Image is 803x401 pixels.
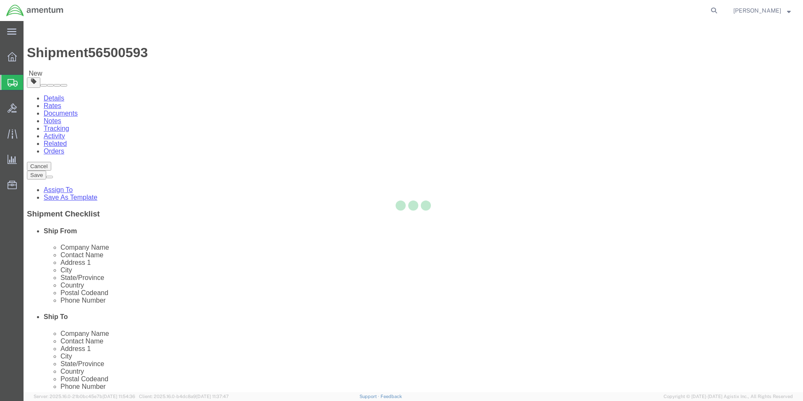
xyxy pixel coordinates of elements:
[6,4,64,17] img: logo
[196,394,229,399] span: [DATE] 11:37:47
[733,6,781,15] span: Marie Morrell
[381,394,402,399] a: Feedback
[34,394,135,399] span: Server: 2025.16.0-21b0bc45e7b
[733,5,791,16] button: [PERSON_NAME]
[102,394,135,399] span: [DATE] 11:54:36
[664,393,793,400] span: Copyright © [DATE]-[DATE] Agistix Inc., All Rights Reserved
[139,394,229,399] span: Client: 2025.16.0-b4dc8a9
[360,394,381,399] a: Support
